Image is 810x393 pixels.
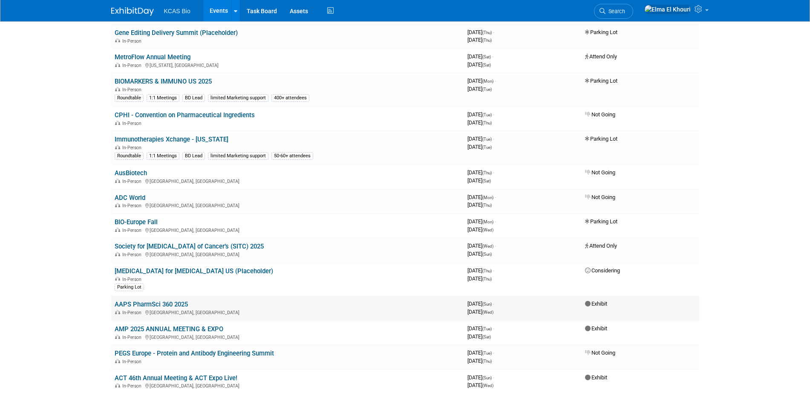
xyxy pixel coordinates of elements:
span: Not Going [585,111,615,118]
span: [DATE] [467,251,492,257]
span: [DATE] [467,119,492,126]
img: In-Person Event [115,383,120,387]
span: [DATE] [467,333,491,340]
span: In-Person [122,310,144,315]
span: Not Going [585,169,615,176]
span: KCAS Bio [164,8,190,14]
span: Exhibit [585,325,607,332]
span: (Sat) [482,179,491,183]
span: [DATE] [467,325,494,332]
span: (Mon) [482,220,493,224]
span: [DATE] [467,194,496,200]
img: In-Person Event [115,359,120,363]
img: In-Person Event [115,277,120,281]
span: (Tue) [482,113,492,117]
span: - [493,136,494,142]
span: - [495,218,496,225]
span: (Thu) [482,277,492,281]
div: limited Marketing support [208,152,268,160]
img: In-Person Event [115,63,120,67]
span: [DATE] [467,111,494,118]
div: 50-60+ attendees [271,152,313,160]
span: In-Person [122,359,144,364]
span: (Wed) [482,228,493,232]
span: (Thu) [482,269,492,273]
span: (Wed) [482,310,493,315]
div: BD Lead [182,152,205,160]
span: In-Person [122,252,144,257]
a: BIOMARKERS & IMMUNO US 2025 [115,78,212,85]
span: [DATE] [467,358,492,364]
div: [GEOGRAPHIC_DATA], [GEOGRAPHIC_DATA] [115,333,461,340]
a: PEGS Europe - Protein and Antibody Engineering Summit [115,350,274,357]
a: AMP 2025 ANNUAL MEETING & EXPO [115,325,223,333]
span: (Tue) [482,327,492,331]
img: In-Person Event [115,335,120,339]
span: (Thu) [482,170,492,175]
span: (Thu) [482,121,492,125]
span: (Mon) [482,195,493,200]
img: In-Person Event [115,179,120,183]
div: [GEOGRAPHIC_DATA], [GEOGRAPHIC_DATA] [115,202,461,208]
img: ExhibitDay [111,7,154,16]
span: (Wed) [482,383,493,388]
span: [DATE] [467,218,496,225]
span: - [493,325,494,332]
span: [DATE] [467,169,494,176]
span: (Tue) [482,351,492,355]
span: (Sat) [482,335,491,339]
div: 1:1 Meetings [147,94,179,102]
span: In-Person [122,228,144,233]
span: Not Going [585,350,615,356]
span: [DATE] [467,301,494,307]
span: [DATE] [467,374,494,381]
span: [DATE] [467,144,492,150]
div: Roundtable [115,94,144,102]
span: [DATE] [467,350,494,356]
span: In-Person [122,203,144,208]
span: In-Person [122,121,144,126]
img: In-Person Event [115,310,120,314]
a: MetroFlow Annual Meeting [115,53,190,61]
div: [GEOGRAPHIC_DATA], [GEOGRAPHIC_DATA] [115,177,461,184]
span: [DATE] [467,78,496,84]
span: Parking Lot [585,136,617,142]
a: ACT 46th Annual Meeting & ACT Expo Live! [115,374,237,382]
img: In-Person Event [115,121,120,125]
span: In-Person [122,383,144,389]
span: Parking Lot [585,218,617,225]
span: Parking Lot [585,29,617,35]
span: [DATE] [467,61,491,68]
span: [DATE] [467,177,491,184]
a: CPHI - Convention on Pharmaceutical Ingredients [115,111,255,119]
span: - [493,169,494,176]
div: Roundtable [115,152,144,160]
span: - [493,267,494,274]
span: In-Person [122,277,144,282]
span: Attend Only [585,53,617,60]
img: In-Person Event [115,252,120,256]
a: BIO-Europe Fall [115,218,158,226]
div: Parking Lot [115,283,144,291]
span: (Wed) [482,244,493,249]
div: 400+ attendees [271,94,309,102]
span: - [493,29,494,35]
span: Search [605,8,625,14]
span: - [493,301,494,307]
a: Immunotherapies Xchange - [US_STATE] [115,136,228,143]
span: [DATE] [467,275,492,282]
span: [DATE] [467,53,493,60]
img: In-Person Event [115,87,120,91]
span: [DATE] [467,136,494,142]
span: In-Person [122,87,144,92]
span: (Thu) [482,30,492,35]
span: In-Person [122,179,144,184]
img: In-Person Event [115,228,120,232]
span: Exhibit [585,301,607,307]
span: - [492,53,493,60]
img: Elma El Khouri [644,5,691,14]
a: ADC World [115,194,145,202]
span: In-Person [122,38,144,44]
span: Parking Lot [585,78,617,84]
span: - [495,194,496,200]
